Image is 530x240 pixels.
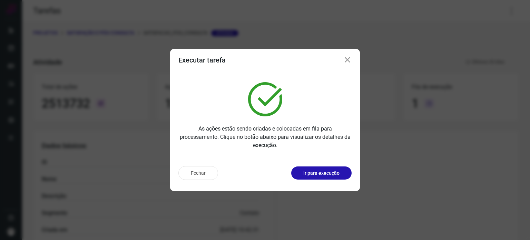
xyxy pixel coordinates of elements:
p: As ações estão sendo criadas e colocadas em fila para processamento. Clique no botão abaixo para ... [178,125,352,150]
button: Ir para execução [291,166,352,180]
p: Ir para execução [303,170,340,177]
h3: Executar tarefa [178,56,226,64]
button: Fechar [178,166,218,180]
img: verified.svg [248,82,282,116]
